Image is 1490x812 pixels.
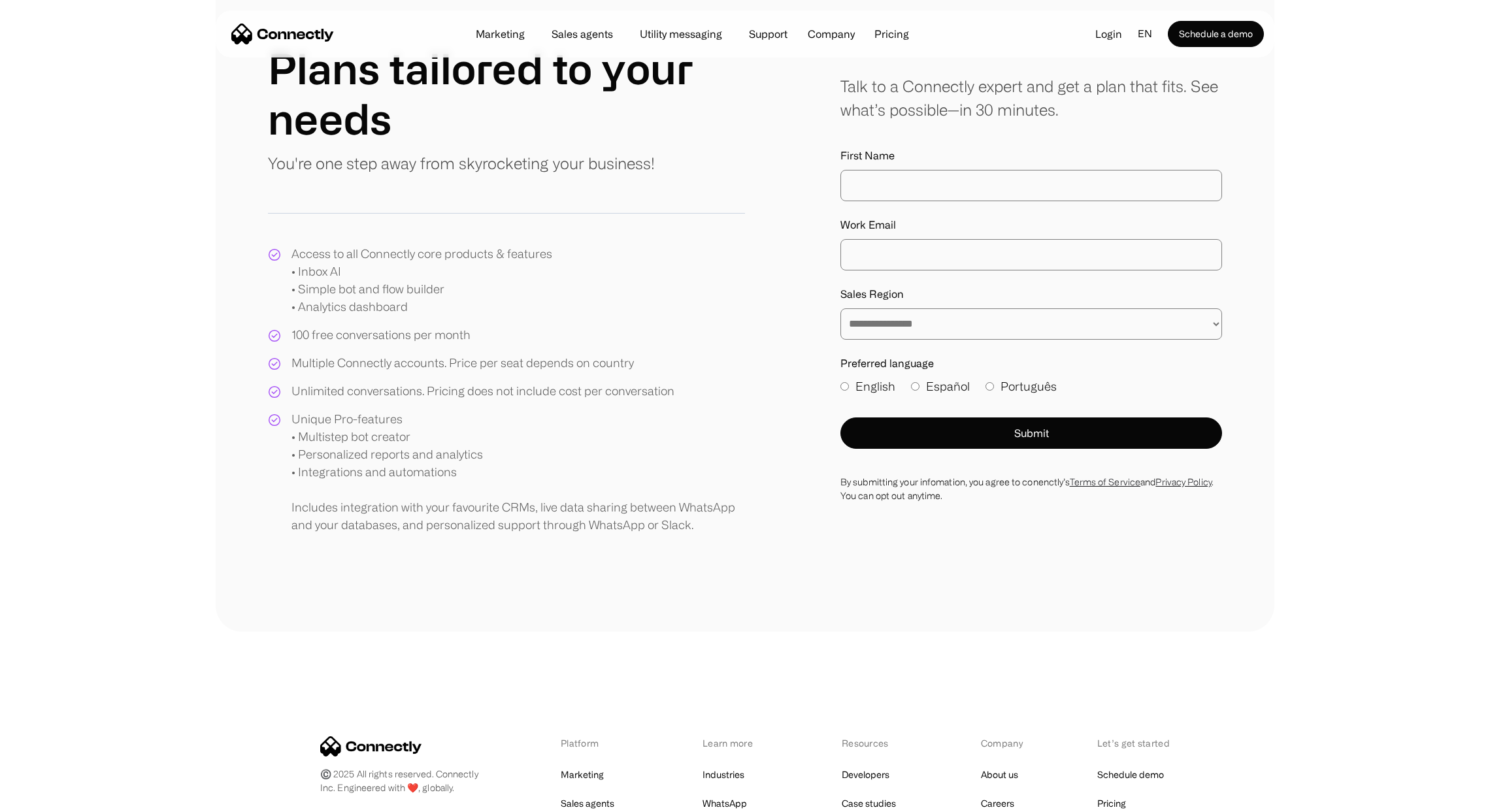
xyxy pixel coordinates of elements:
[1138,24,1152,44] div: en
[808,25,855,43] div: Company
[842,766,889,784] a: Developers
[981,736,1027,750] div: Company
[541,29,623,39] a: Sales agents
[804,25,859,43] div: Company
[1097,736,1170,750] div: Let’s get started
[231,24,334,44] a: home
[291,245,552,316] div: Access to all Connectly core products & features • Inbox AI • Simple bot and flow builder • Analy...
[911,378,970,395] label: Español
[291,410,745,534] div: Unique Pro-features • Multistep bot creator • Personalized reports and analytics • Integrations a...
[840,74,1222,122] div: Talk to a Connectly expert and get a plan that fits. See what’s possible—in 30 minutes.
[703,766,744,784] a: Industries
[911,382,919,391] input: Español
[840,378,895,395] label: English
[738,29,798,39] a: Support
[561,766,604,784] a: Marketing
[864,29,919,39] a: Pricing
[840,148,1222,163] label: First Name
[291,354,634,372] div: Multiple Connectly accounts. Price per seat depends on country
[840,417,1222,449] button: Submit
[291,326,471,344] div: 100 free conversations per month
[840,475,1222,502] div: By submitting your infomation, you agree to conenctly’s and . You can opt out anytime.
[1155,477,1211,487] a: Privacy Policy
[840,217,1222,233] label: Work Email
[1133,24,1168,44] div: en
[268,43,745,144] h1: Plans tailored to your needs
[840,382,849,391] input: English
[1085,24,1133,44] a: Login
[268,152,655,175] p: You're one step away from skyrocketing your business!
[703,736,771,750] div: Learn more
[1070,477,1141,487] a: Terms of Service
[26,789,78,807] ul: Language list
[465,29,535,39] a: Marketing
[985,382,994,391] input: Português
[842,736,910,750] div: Resources
[629,29,733,39] a: Utility messaging
[985,378,1057,395] label: Português
[561,736,632,750] div: Platform
[13,788,78,807] aside: Language selected: English
[1168,21,1264,47] a: Schedule a demo
[291,382,674,400] div: Unlimited conversations. Pricing does not include cost per conversation
[1097,766,1164,784] a: Schedule demo
[981,766,1018,784] a: About us
[840,286,1222,302] label: Sales Region
[840,355,1222,371] label: Preferred language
